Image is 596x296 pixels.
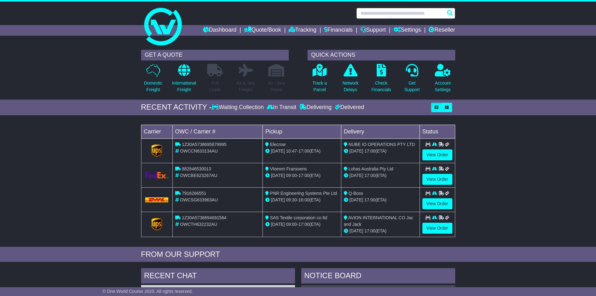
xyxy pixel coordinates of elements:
[344,148,417,154] div: (ETA)
[404,64,420,96] a: GetSupport
[394,25,421,36] a: Settings
[265,221,339,228] div: - (ETA)
[422,223,452,234] a: View Order
[344,172,417,179] div: (ETA)
[364,228,375,233] span: 17:00
[265,148,339,154] div: - (ETA)
[349,191,363,196] span: Q-Boss
[141,268,295,285] div: RECENT CHAT
[180,222,217,227] span: OWCTH632232AU
[344,228,417,234] div: (ETA)
[371,64,391,96] a: CheckFinancials
[333,104,364,111] div: Delivered
[344,215,413,227] span: AVION INTERNATIONAL CO Jac and Jack
[145,172,169,179] img: GetCarrierServiceLogo
[270,215,327,220] span: SAS Textile corporation co ltd
[271,197,285,202] span: [DATE]
[349,228,363,233] span: [DATE]
[286,173,297,178] span: 09:00
[344,197,417,203] div: (ETA)
[298,197,309,202] span: 16:00
[141,250,455,259] div: FROM OUR SUPPORT
[203,25,237,36] a: Dashboard
[313,80,327,93] p: Track a Parcel
[182,166,211,171] span: 882846530013
[237,80,255,93] p: Air & Sea Freight
[364,197,375,202] span: 17:00
[271,173,285,178] span: [DATE]
[349,197,363,202] span: [DATE]
[103,289,193,294] span: © One World Courier 2025. All rights reserved.
[182,191,206,196] span: 7916266551
[349,142,415,147] span: NUBE IO OPERATIONS PTY LTD
[182,142,226,147] span: 1Z30A5738695879995
[151,144,162,157] img: GetCarrierServiceLogo
[298,104,333,111] div: Delivering
[298,148,309,153] span: 17:00
[420,125,455,138] td: Status
[151,218,162,231] img: GetCarrierServiceLogo
[244,25,281,36] a: Quote/Book
[141,125,172,138] td: Carrier
[298,222,309,227] span: 17:00
[435,64,451,96] a: AccountSettings
[286,222,297,227] span: 09:00
[268,80,285,93] p: Air / Sea Depot
[141,103,212,112] div: RECENT ACTIVITY -
[270,142,286,147] span: Elecrow
[270,166,307,171] span: Vloeren Franssens
[180,173,217,178] span: OWCBE623267AU
[286,197,297,202] span: 09:30
[364,173,375,178] span: 17:00
[360,25,386,36] a: Support
[286,148,297,153] span: 10:47
[301,268,455,285] div: NOTICE BOARD
[422,198,452,209] a: View Order
[141,50,289,60] div: GET A QUOTE
[349,166,393,171] span: Lohas Australia Pty Ltd
[422,174,452,185] a: View Order
[371,80,391,93] p: Check Financials
[429,25,455,36] a: Reseller
[349,148,363,153] span: [DATE]
[298,173,309,178] span: 17:00
[207,80,223,93] p: Full Loads
[144,64,162,96] a: DomesticFreight
[271,222,285,227] span: [DATE]
[180,148,218,153] span: OWCCN633134AU
[265,104,298,111] div: In Transit
[435,80,451,93] p: Account Settings
[422,149,452,160] a: View Order
[324,25,353,36] a: Financials
[182,215,226,220] span: 1Z30A5738694691564
[145,197,169,202] img: DHL.png
[172,80,196,93] p: International Freight
[265,172,339,179] div: - (ETA)
[289,25,316,36] a: Tracking
[342,80,358,93] p: Network Delays
[263,125,341,138] td: Pickup
[341,125,420,138] td: Delivery
[364,148,375,153] span: 17:00
[349,173,363,178] span: [DATE]
[172,125,263,138] td: OWC / Carrier #
[265,197,339,203] div: - (ETA)
[404,80,420,93] p: Get Support
[172,64,196,96] a: InternationalFreight
[308,50,455,60] div: QUICK ACTIONS
[342,64,359,96] a: NetworkDelays
[270,191,337,196] span: PNR Engineering Systems Pte Ltd
[211,104,265,111] div: Waiting Collection
[271,148,285,153] span: [DATE]
[312,64,327,96] a: Track aParcel
[144,80,162,93] p: Domestic Freight
[180,197,218,202] span: OWCSG633963AU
